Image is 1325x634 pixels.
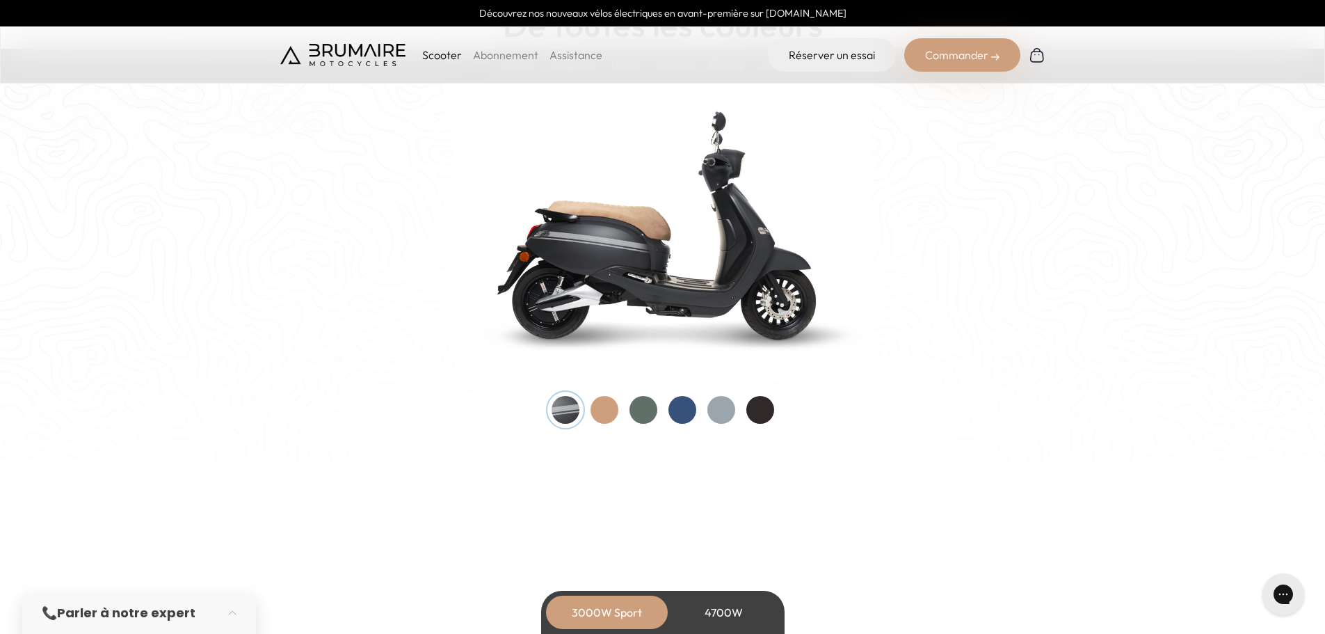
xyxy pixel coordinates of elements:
[552,596,663,629] div: 3000W Sport
[422,47,462,63] p: Scooter
[991,53,999,61] img: right-arrow-2.png
[473,48,538,62] a: Abonnement
[1255,569,1311,620] iframe: Gorgias live chat messenger
[549,48,602,62] a: Assistance
[904,38,1020,72] div: Commander
[280,44,405,66] img: Brumaire Motocycles
[1029,47,1045,63] img: Panier
[768,38,896,72] a: Réserver un essai
[668,596,780,629] div: 4700W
